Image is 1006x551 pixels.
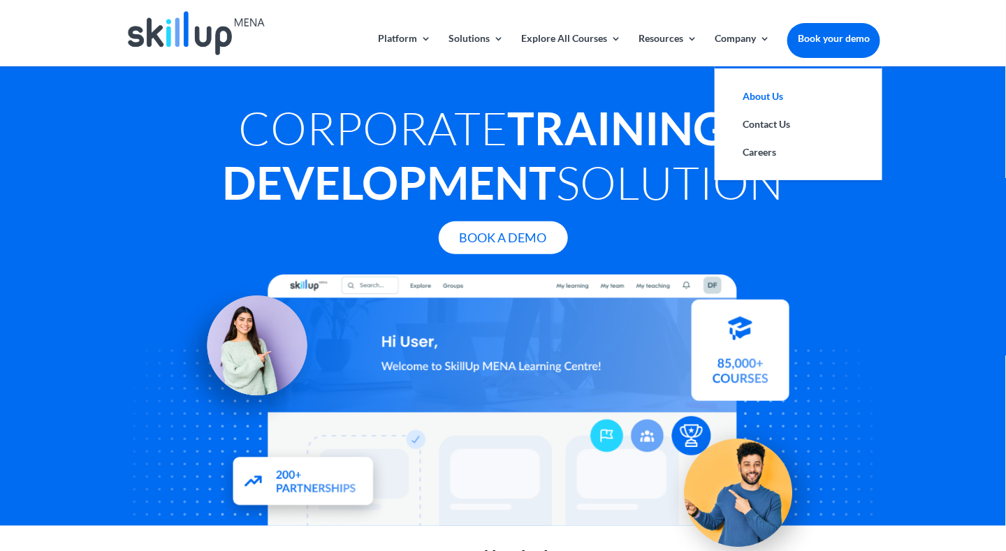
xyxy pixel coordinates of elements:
[217,444,390,525] img: Partners - SkillUp Mena
[639,34,697,66] a: Resources
[773,400,1006,551] iframe: Chat Widget
[521,34,621,66] a: Explore All Courses
[692,306,789,407] img: Courses library - SkillUp MENA
[128,11,265,55] img: Skillup Mena
[126,101,880,216] h1: Corporate Solution
[787,23,880,54] a: Book your demo
[715,34,770,66] a: Company
[729,110,868,138] a: Contact Us
[223,101,768,210] strong: Training & Development
[439,221,568,254] a: Book A Demo
[449,34,504,66] a: Solutions
[729,138,868,166] a: Careers
[378,34,431,66] a: Platform
[729,82,868,110] a: About Us
[171,279,322,430] img: Learning Management Solution - SkillUp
